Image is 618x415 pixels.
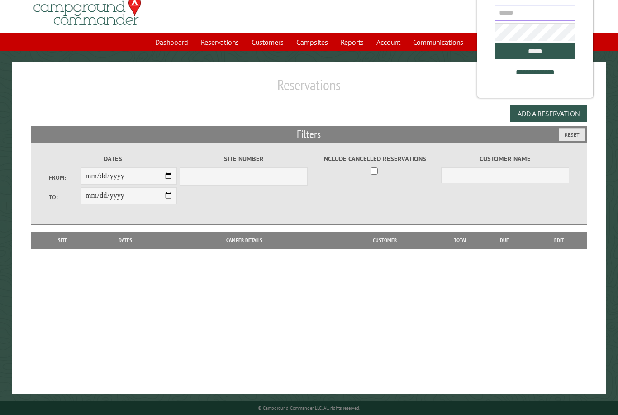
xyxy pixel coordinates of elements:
th: Total [442,232,479,248]
th: Customer [327,232,442,248]
a: Customers [246,33,289,51]
a: Reports [335,33,369,51]
a: Campsites [291,33,333,51]
label: From: [49,173,81,182]
label: To: [49,193,81,201]
label: Customer Name [441,154,569,164]
a: Communications [408,33,469,51]
h2: Filters [31,126,587,143]
th: Edit [531,232,587,248]
button: Reset [559,128,585,141]
a: Reservations [195,33,244,51]
th: Camper Details [161,232,327,248]
h1: Reservations [31,76,587,101]
th: Dates [90,232,161,248]
label: Include Cancelled Reservations [310,154,438,164]
th: Site [35,232,90,248]
small: © Campground Commander LLC. All rights reserved. [258,405,360,411]
label: Dates [49,154,177,164]
button: Add a Reservation [510,105,587,122]
a: Account [371,33,406,51]
a: Dashboard [150,33,194,51]
label: Site Number [180,154,308,164]
th: Due [479,232,531,248]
